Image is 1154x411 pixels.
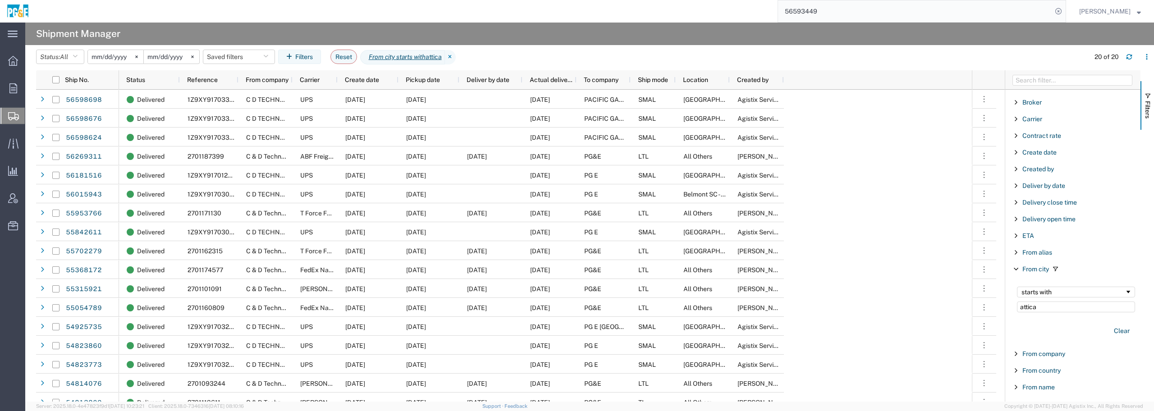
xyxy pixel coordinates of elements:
[737,380,789,387] span: Terrie Prewitt
[65,150,102,164] a: 56269311
[137,298,165,317] span: Delivered
[188,342,254,349] span: 1Z9XY9170321136278
[638,172,656,179] span: SMAL
[1022,249,1052,256] span: From alias
[683,266,712,274] span: All Others
[65,131,102,145] a: 56598624
[406,380,426,387] span: 03/03/2025
[203,50,275,64] button: Saved filters
[1079,6,1131,16] span: Wendy Hetrick
[530,76,573,83] span: Actual delivery date
[300,361,313,368] span: UPS
[188,266,223,274] span: 2701174577
[406,191,426,198] span: 06/25/2025
[683,172,879,179] span: San Francisco - Gen Office Complex - 77 Beale
[638,323,656,330] span: SMAL
[1108,324,1135,338] button: Clear
[300,115,313,122] span: UPS
[65,263,102,278] a: 55368172
[188,115,258,122] span: 1Z9XY9170330884505
[737,228,784,236] span: Agistix Services
[188,96,258,103] span: 1Z9XY9170330884505
[246,115,307,122] span: C D TECHNOLOGIES
[530,380,550,387] span: 03/19/2025
[65,169,102,183] a: 56181516
[345,153,365,160] span: 07/22/2025
[65,358,102,372] a: 54823773
[638,342,656,349] span: SMAL
[345,228,365,236] span: 06/09/2025
[683,380,712,387] span: All Others
[188,323,256,330] span: 1Z9XY9170320357326
[406,323,426,330] span: 03/10/2025
[144,50,199,64] input: Not set
[683,228,879,236] span: San Francisco - Gen Office Complex - 77 Beale
[683,323,879,330] span: San Francisco - Gen Office Complex - 77 Beale
[406,399,426,406] span: 03/04/2025
[36,403,144,409] span: Server: 2025.18.0-4e47823f9d1
[467,153,487,160] span: 08/07/2025
[109,403,144,409] span: [DATE] 10:23:21
[137,260,165,279] span: Delivered
[530,134,550,141] span: 08/29/2025
[65,225,102,240] a: 55842611
[137,242,165,260] span: Delivered
[530,399,550,406] span: 03/10/2025
[737,76,769,83] span: Created by
[737,342,784,349] span: Agistix Services
[137,336,165,355] span: Delivered
[406,304,426,311] span: 04/03/2025
[584,153,601,160] span: PG&E
[188,247,223,255] span: 2701162315
[60,53,68,60] span: All
[246,191,307,198] span: C D TECHNOLOGIES
[345,380,365,387] span: 02/26/2025
[530,304,550,311] span: 04/09/2025
[187,76,218,83] span: Reference
[345,96,365,103] span: 08/25/2025
[65,76,89,83] span: Ship No.
[345,361,365,368] span: 02/27/2025
[246,380,313,387] span: C & D Technologies Inc
[737,247,789,255] span: Terrie Prewitt
[638,191,656,198] span: SMAL
[65,320,102,334] a: 54925735
[300,191,313,198] span: UPS
[467,380,487,387] span: 03/10/2025
[638,266,649,274] span: LTL
[137,279,165,298] span: Delivered
[1022,350,1065,357] span: From company
[638,210,649,217] span: LTL
[300,285,393,292] span: Estes Express Lines
[1022,165,1054,173] span: Created by
[345,134,365,141] span: 08/25/2025
[467,304,487,311] span: 04/09/2025
[1094,52,1119,62] div: 20 of 20
[188,361,254,368] span: 1Z9XY9170321136278
[246,323,307,330] span: C D TECHNOLOGIES
[1022,115,1042,123] span: Carrier
[1022,265,1049,273] span: From city
[65,187,102,202] a: 56015943
[530,323,550,330] span: 03/14/2025
[737,361,784,368] span: Agistix Services
[530,210,550,217] span: 07/24/2025
[406,115,426,122] span: 08/25/2025
[65,396,102,410] a: 54813809
[406,285,426,292] span: 04/23/2025
[137,166,165,185] span: Delivered
[36,23,120,45] h4: Shipment Manager
[406,76,440,83] span: Pickup date
[300,399,352,406] span: C.H. Robinson
[1022,149,1057,156] span: Create date
[638,361,656,368] span: SMAL
[1005,90,1140,402] div: Filter List 66 Filters
[683,247,748,255] span: Fresno DC
[530,172,550,179] span: 07/16/2025
[683,399,712,406] span: All Others
[638,304,649,311] span: LTL
[406,172,426,179] span: 07/14/2025
[530,361,550,368] span: 03/05/2025
[530,115,550,122] span: 08/29/2025
[406,247,426,255] span: 06/05/2025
